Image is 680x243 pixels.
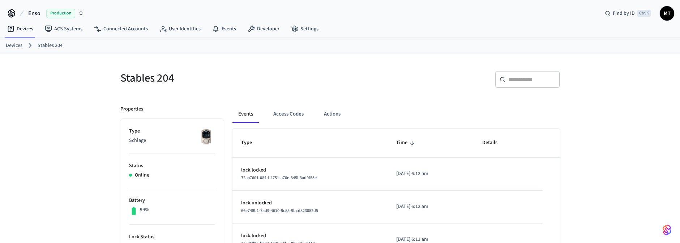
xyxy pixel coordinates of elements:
[38,42,63,49] a: Stables 204
[129,197,215,204] p: Battery
[197,127,215,146] img: Schlage Sense Smart Deadbolt with Camelot Trim, Front
[28,9,40,18] span: Enso
[39,22,88,35] a: ACS Systems
[6,42,22,49] a: Devices
[663,224,671,236] img: SeamLogoGradient.69752ec5.svg
[140,206,149,214] p: 99%
[241,166,379,174] p: lock.locked
[154,22,206,35] a: User Identities
[120,105,143,113] p: Properties
[268,105,309,123] button: Access Codes
[129,127,215,135] p: Type
[241,199,379,207] p: lock.unlocked
[396,137,417,148] span: Time
[637,10,651,17] span: Ctrl K
[46,9,75,18] span: Production
[613,10,635,17] span: Find by ID
[241,175,317,181] span: 72aa7601-084d-4751-a76e-345b3ad0f55e
[660,6,674,21] button: MT
[242,22,285,35] a: Developer
[206,22,242,35] a: Events
[129,162,215,170] p: Status
[599,7,657,20] div: Find by IDCtrl K
[318,105,346,123] button: Actions
[396,170,465,178] p: [DATE] 6:12 am
[232,105,560,123] div: ant example
[241,137,261,148] span: Type
[129,233,215,241] p: Lock Status
[285,22,324,35] a: Settings
[241,208,318,214] span: 66e748b1-7ad9-4610-9c85-9bcd823082d5
[88,22,154,35] a: Connected Accounts
[482,137,507,148] span: Details
[396,203,465,211] p: [DATE] 6:12 am
[241,232,379,240] p: lock.locked
[135,172,149,179] p: Online
[129,137,215,144] p: Schlage
[660,7,673,20] span: MT
[120,71,336,86] h5: Stables 204
[232,105,259,123] button: Events
[1,22,39,35] a: Devices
